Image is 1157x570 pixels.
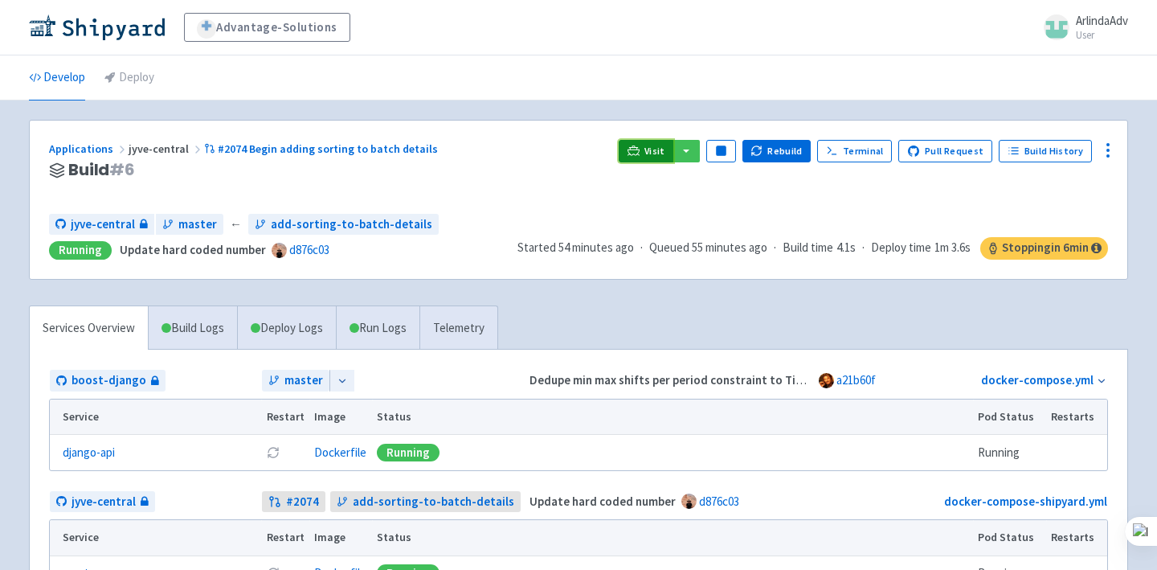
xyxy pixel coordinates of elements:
[104,55,154,100] a: Deploy
[50,491,155,513] a: jyve-central
[973,520,1046,556] th: Pod Status
[353,493,514,511] span: add-sorting-to-batch-details
[29,55,85,100] a: Develop
[419,306,497,351] a: Telemetry
[267,446,280,459] button: Restart pod
[783,239,833,257] span: Build time
[314,445,366,460] a: Dockerfile
[109,158,135,181] span: # 6
[558,240,634,255] time: 54 minutes ago
[68,161,135,179] span: Build
[649,240,767,255] span: Queued
[156,214,223,236] a: master
[284,371,323,390] span: master
[529,494,676,509] strong: Update hard coded number
[262,491,325,513] a: #2074
[184,13,350,42] a: Advantage-Solutions
[1076,13,1128,28] span: ArlindaAdv
[934,239,971,257] span: 1m 3.6s
[50,520,261,556] th: Service
[50,400,261,435] th: Service
[248,214,439,236] a: add-sorting-to-batch-details
[72,493,136,511] span: jyve-central
[1046,520,1107,556] th: Restarts
[836,372,876,388] a: a21b60f
[692,240,767,255] time: 55 minutes ago
[817,140,892,162] a: Terminal
[330,491,521,513] a: add-sorting-to-batch-details
[372,520,973,556] th: Status
[262,370,329,392] a: master
[261,400,309,435] th: Restart
[309,520,372,556] th: Image
[120,242,266,257] strong: Update hard coded number
[644,145,665,158] span: Visit
[973,400,1046,435] th: Pod Status
[517,240,634,255] span: Started
[973,435,1046,470] td: Running
[377,444,439,461] div: Running
[261,520,309,556] th: Restart
[149,306,237,351] a: Build Logs
[50,370,166,392] a: boost-django
[289,242,329,257] a: d876c03
[336,306,419,351] a: Run Logs
[999,140,1092,162] a: Build History
[29,14,165,40] img: Shipyard logo
[980,237,1108,260] span: Stopping in 6 min
[63,444,115,462] a: django-api
[49,141,129,156] a: Applications
[699,494,739,509] a: d876c03
[49,214,154,236] a: jyve-central
[71,215,135,234] span: jyve-central
[1076,30,1128,40] small: User
[529,372,877,388] strong: Dedupe min max shifts per period constraint to Timefold (#4131)
[72,371,146,390] span: boost-django
[204,141,440,156] a: #2074 Begin adding sorting to batch details
[517,237,1108,260] div: · · ·
[898,140,992,162] a: Pull Request
[178,215,217,234] span: master
[871,239,931,257] span: Deploy time
[49,241,112,260] div: Running
[981,372,1094,388] a: docker-compose.yml
[836,239,856,257] span: 4.1s
[1034,14,1128,40] a: ArlindaAdv User
[1046,400,1107,435] th: Restarts
[30,306,148,351] a: Services Overview
[230,215,242,234] span: ←
[237,306,336,351] a: Deploy Logs
[742,140,812,162] button: Rebuild
[944,494,1107,509] a: docker-compose-shipyard.yml
[619,140,673,162] a: Visit
[271,215,432,234] span: add-sorting-to-batch-details
[309,400,372,435] th: Image
[372,400,973,435] th: Status
[286,493,319,511] strong: # 2074
[706,140,735,162] button: Pause
[129,141,204,156] span: jyve-central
